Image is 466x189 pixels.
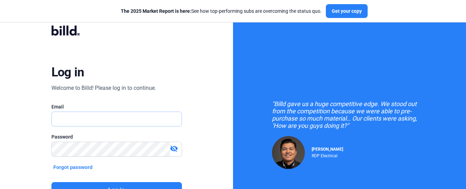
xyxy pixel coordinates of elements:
div: Password [51,133,182,140]
span: [PERSON_NAME] [312,147,343,152]
mat-icon: visibility_off [170,144,178,153]
div: RDP Electrical [312,152,343,158]
button: Forgot password [51,163,95,171]
span: The 2025 Market Report is here: [121,8,191,14]
div: Log in [51,65,84,80]
div: See how top-performing subs are overcoming the status quo. [121,8,322,15]
div: Welcome to Billd! Please log in to continue. [51,84,156,92]
img: Raul Pacheco [272,136,305,169]
div: "Billd gave us a huge competitive edge. We stood out from the competition because we were able to... [272,100,427,129]
div: Email [51,103,182,110]
button: Get your copy [326,4,368,18]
